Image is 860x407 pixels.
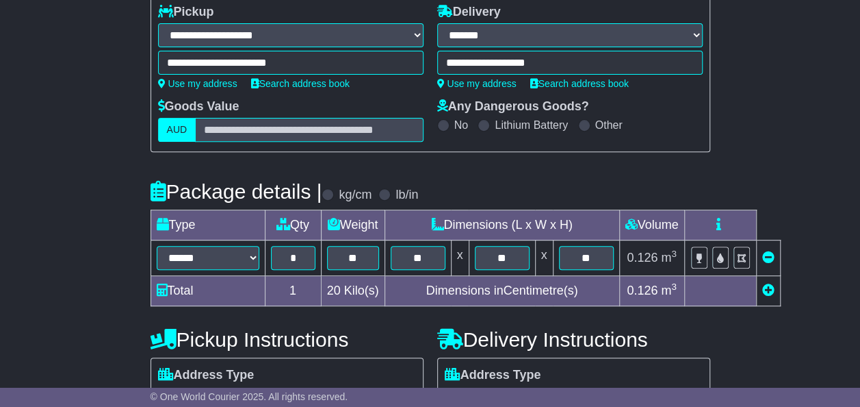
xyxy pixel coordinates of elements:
[445,368,541,383] label: Address Type
[671,282,677,292] sup: 3
[321,276,385,306] td: Kilo(s)
[251,78,350,89] a: Search address book
[595,119,623,132] label: Other
[661,251,677,264] span: m
[151,210,265,241] td: Type
[385,210,619,241] td: Dimensions (L x W x H)
[627,251,657,264] span: 0.126
[151,180,322,203] h4: Package details |
[158,99,239,114] label: Goods Value
[158,5,214,20] label: Pickup
[437,5,501,20] label: Delivery
[385,276,619,306] td: Dimensions in Centimetre(s)
[762,284,774,297] a: Add new item
[671,249,677,259] sup: 3
[437,99,589,114] label: Any Dangerous Goods?
[495,119,568,132] label: Lithium Battery
[437,328,710,351] h4: Delivery Instructions
[395,188,418,203] label: lb/in
[158,78,237,89] a: Use my address
[151,276,265,306] td: Total
[535,241,553,276] td: x
[158,368,255,383] label: Address Type
[265,210,321,241] td: Qty
[158,118,196,142] label: AUD
[151,328,424,351] h4: Pickup Instructions
[451,241,469,276] td: x
[661,284,677,297] span: m
[437,78,517,89] a: Use my address
[530,78,629,89] a: Search address book
[762,251,774,264] a: Remove this item
[151,391,348,402] span: © One World Courier 2025. All rights reserved.
[339,188,372,203] label: kg/cm
[627,284,657,297] span: 0.126
[327,284,341,297] span: 20
[321,210,385,241] td: Weight
[454,119,468,132] label: No
[619,210,684,241] td: Volume
[265,276,321,306] td: 1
